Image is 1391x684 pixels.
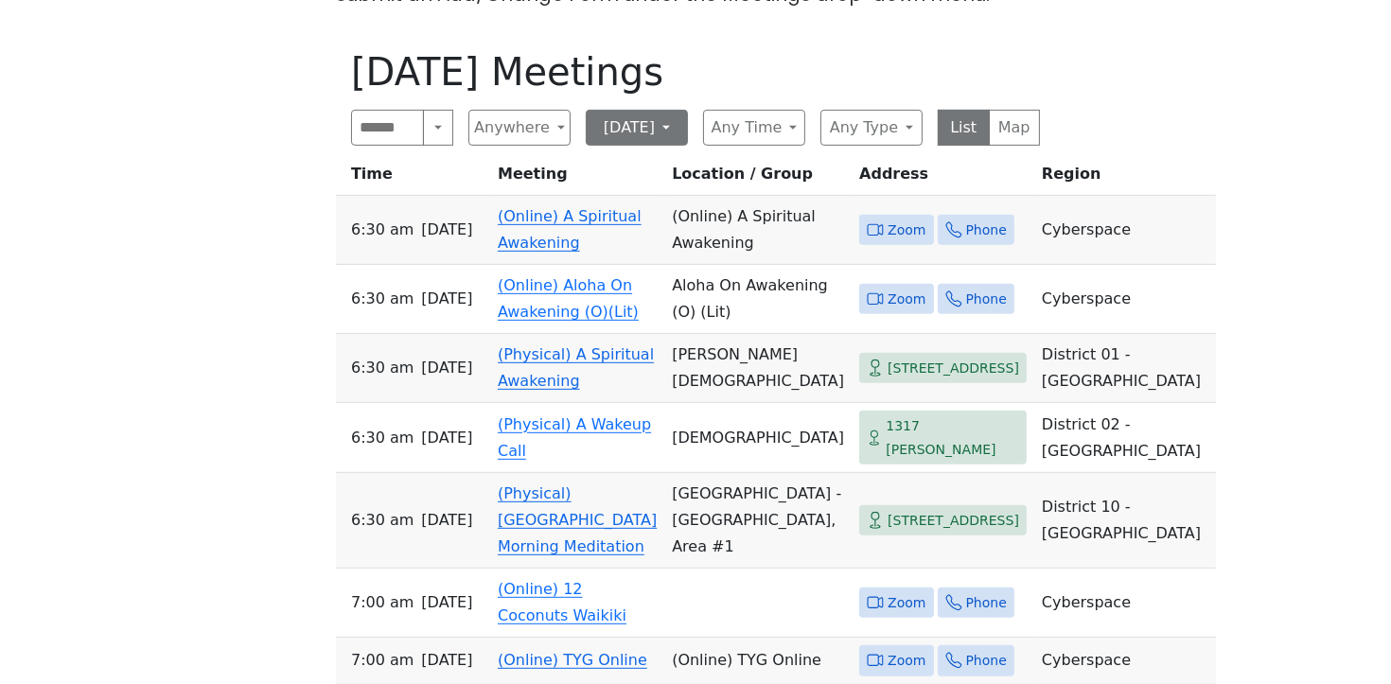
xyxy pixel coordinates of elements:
[664,265,852,334] td: Aloha On Awakening (O) (Lit)
[351,49,1040,95] h1: [DATE] Meetings
[888,649,925,673] span: Zoom
[336,161,490,196] th: Time
[498,207,642,252] a: (Online) A Spiritual Awakening
[498,345,654,390] a: (Physical) A Spiritual Awakening
[886,414,1019,461] span: 1317 [PERSON_NAME]
[888,219,925,242] span: Zoom
[498,415,651,460] a: (Physical) A Wakeup Call
[664,403,852,473] td: [DEMOGRAPHIC_DATA]
[703,110,805,146] button: Any Time
[490,161,664,196] th: Meeting
[664,334,852,403] td: [PERSON_NAME][DEMOGRAPHIC_DATA]
[351,286,414,312] span: 6:30 AM
[468,110,571,146] button: Anywhere
[351,355,414,381] span: 6:30 AM
[1034,196,1216,265] td: Cyberspace
[351,110,424,146] input: Search
[423,110,453,146] button: Search
[421,286,472,312] span: [DATE]
[498,651,647,669] a: (Online) TYG Online
[351,217,414,243] span: 6:30 AM
[966,591,1007,615] span: Phone
[989,110,1041,146] button: Map
[888,357,1019,380] span: [STREET_ADDRESS]
[1034,334,1216,403] td: District 01 - [GEOGRAPHIC_DATA]
[1034,403,1216,473] td: District 02 - [GEOGRAPHIC_DATA]
[421,647,472,674] span: [DATE]
[351,647,414,674] span: 7:00 AM
[586,110,688,146] button: [DATE]
[664,196,852,265] td: (Online) A Spiritual Awakening
[421,507,472,534] span: [DATE]
[664,473,852,569] td: [GEOGRAPHIC_DATA] - [GEOGRAPHIC_DATA], Area #1
[498,580,626,624] a: (Online) 12 Coconuts Waikiki
[820,110,923,146] button: Any Type
[938,110,990,146] button: List
[888,591,925,615] span: Zoom
[351,507,414,534] span: 6:30 AM
[351,589,414,616] span: 7:00 AM
[852,161,1034,196] th: Address
[1034,473,1216,569] td: District 10 - [GEOGRAPHIC_DATA]
[421,355,472,381] span: [DATE]
[498,276,639,321] a: (Online) Aloha On Awakening (O)(Lit)
[421,425,472,451] span: [DATE]
[664,161,852,196] th: Location / Group
[421,217,472,243] span: [DATE]
[1034,161,1216,196] th: Region
[421,589,472,616] span: [DATE]
[498,484,657,555] a: (Physical) [GEOGRAPHIC_DATA] Morning Meditation
[966,288,1007,311] span: Phone
[966,649,1007,673] span: Phone
[1034,569,1216,638] td: Cyberspace
[888,509,1019,533] span: [STREET_ADDRESS]
[351,425,414,451] span: 6:30 AM
[888,288,925,311] span: Zoom
[966,219,1007,242] span: Phone
[1034,265,1216,334] td: Cyberspace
